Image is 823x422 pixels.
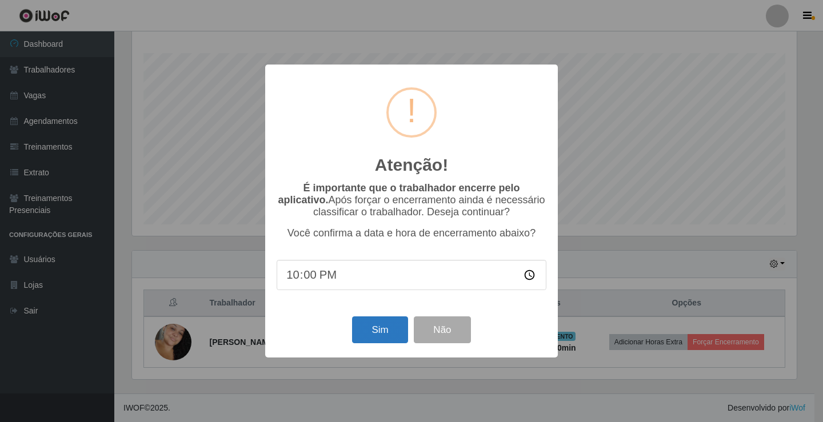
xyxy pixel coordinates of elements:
[375,155,448,175] h2: Atenção!
[277,227,546,239] p: Você confirma a data e hora de encerramento abaixo?
[277,182,546,218] p: Após forçar o encerramento ainda é necessário classificar o trabalhador. Deseja continuar?
[352,316,407,343] button: Sim
[414,316,470,343] button: Não
[278,182,520,206] b: É importante que o trabalhador encerre pelo aplicativo.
